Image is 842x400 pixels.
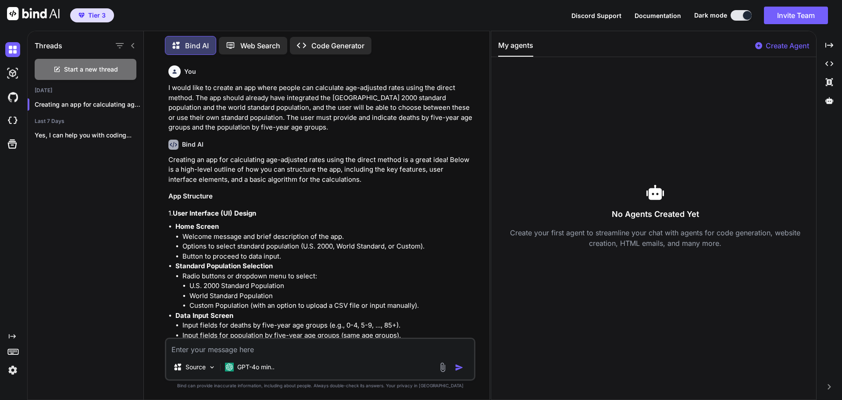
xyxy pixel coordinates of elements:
[35,40,62,51] h1: Threads
[498,208,813,220] h3: No Agents Created Yet
[438,362,448,372] img: attachment
[88,11,106,20] span: Tier 3
[175,311,233,320] strong: Data Input Screen
[571,11,621,20] button: Discord Support
[168,83,474,133] p: I would like to create an app where people can calculate age-adjusted rates using the direct meth...
[28,118,143,125] h2: Last 7 Days
[208,364,216,371] img: Pick Models
[35,100,143,109] p: Creating an app for calculating age-adjusted rates...
[175,262,273,270] strong: Standard Population Selection
[78,13,85,18] img: premium
[189,301,474,311] li: Custom Population (with an option to upload a CSV file or input manually).
[185,40,209,51] p: Bind AI
[694,11,727,20] span: Dark mode
[635,12,681,19] span: Documentation
[498,40,533,57] button: My agents
[168,209,474,219] h4: 1.
[182,241,474,252] li: Options to select standard population (U.S. 2000, World Standard, or Custom).
[182,271,474,311] li: Radio buttons or dropdown menu to select:
[28,87,143,94] h2: [DATE]
[182,321,474,331] li: Input fields for deaths by five-year age groups (e.g., 0-4, 5-9, ..., 85+).
[311,40,364,51] p: Code Generator
[7,7,60,20] img: Bind AI
[237,363,275,371] p: GPT-4o min..
[225,363,234,371] img: GPT-4o mini
[240,40,280,51] p: Web Search
[175,222,219,231] strong: Home Screen
[571,12,621,19] span: Discord Support
[189,291,474,301] li: World Standard Population
[182,232,474,242] li: Welcome message and brief description of the app.
[182,140,203,149] h6: Bind AI
[186,363,206,371] p: Source
[5,363,20,378] img: settings
[5,113,20,128] img: cloudideIcon
[5,66,20,81] img: darkAi-studio
[165,382,475,389] p: Bind can provide inaccurate information, including about people. Always double-check its answers....
[5,90,20,105] img: githubDark
[189,281,474,291] li: U.S. 2000 Standard Population
[635,11,681,20] button: Documentation
[35,131,143,140] p: Yes, I can help you with coding...
[498,227,813,249] p: Create your first agent to streamline your chat with agents for code generation, website creation...
[184,67,196,76] h6: You
[182,331,474,341] li: Input fields for population by five-year age groups (same age groups).
[64,65,118,74] span: Start a new thread
[455,363,464,372] img: icon
[70,8,114,22] button: premiumTier 3
[182,252,474,262] li: Button to proceed to data input.
[168,155,474,185] p: Creating an app for calculating age-adjusted rates using the direct method is a great idea! Below...
[168,191,474,202] h3: App Structure
[764,7,828,24] button: Invite Team
[5,42,20,57] img: darkChat
[173,209,256,217] strong: User Interface (UI) Design
[766,40,809,51] p: Create Agent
